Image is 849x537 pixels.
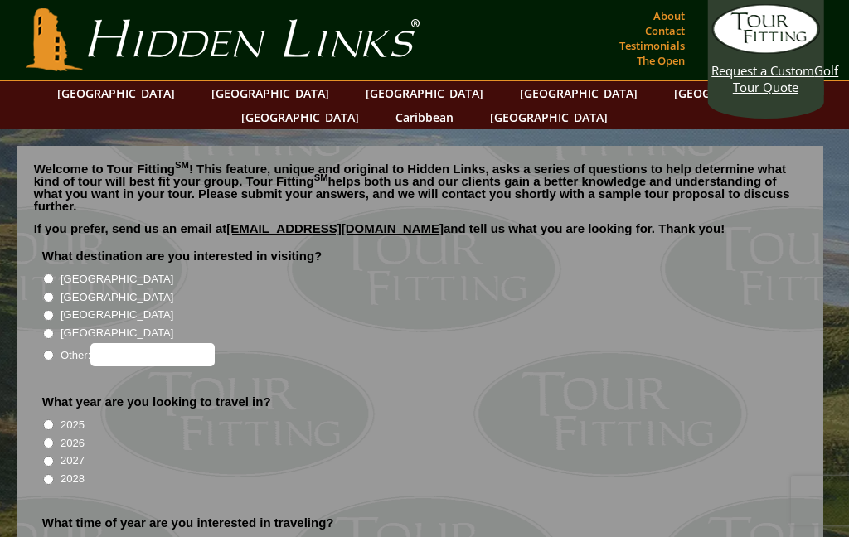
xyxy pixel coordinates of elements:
[90,343,215,366] input: Other:
[711,62,814,79] span: Request a Custom
[633,49,689,72] a: The Open
[61,271,173,288] label: [GEOGRAPHIC_DATA]
[615,34,689,57] a: Testimonials
[357,81,492,105] a: [GEOGRAPHIC_DATA]
[641,19,689,42] a: Contact
[34,162,808,212] p: Welcome to Tour Fitting ! This feature, unique and original to Hidden Links, asks a series of que...
[61,325,173,341] label: [GEOGRAPHIC_DATA]
[649,4,689,27] a: About
[233,105,367,129] a: [GEOGRAPHIC_DATA]
[61,343,215,366] label: Other:
[203,81,337,105] a: [GEOGRAPHIC_DATA]
[49,81,183,105] a: [GEOGRAPHIC_DATA]
[61,452,85,469] label: 2027
[61,307,173,323] label: [GEOGRAPHIC_DATA]
[34,222,808,247] p: If you prefer, send us an email at and tell us what you are looking for. Thank you!
[666,81,800,105] a: [GEOGRAPHIC_DATA]
[387,105,462,129] a: Caribbean
[226,221,444,235] a: [EMAIL_ADDRESS][DOMAIN_NAME]
[512,81,646,105] a: [GEOGRAPHIC_DATA]
[711,4,819,95] a: Request a CustomGolf Tour Quote
[42,515,334,531] label: What time of year are you interested in traveling?
[42,248,323,264] label: What destination are you interested in visiting?
[61,435,85,452] label: 2026
[61,289,173,306] label: [GEOGRAPHIC_DATA]
[61,471,85,487] label: 2028
[314,172,328,182] sup: SM
[175,160,189,170] sup: SM
[482,105,616,129] a: [GEOGRAPHIC_DATA]
[42,394,271,410] label: What year are you looking to travel in?
[61,417,85,433] label: 2025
